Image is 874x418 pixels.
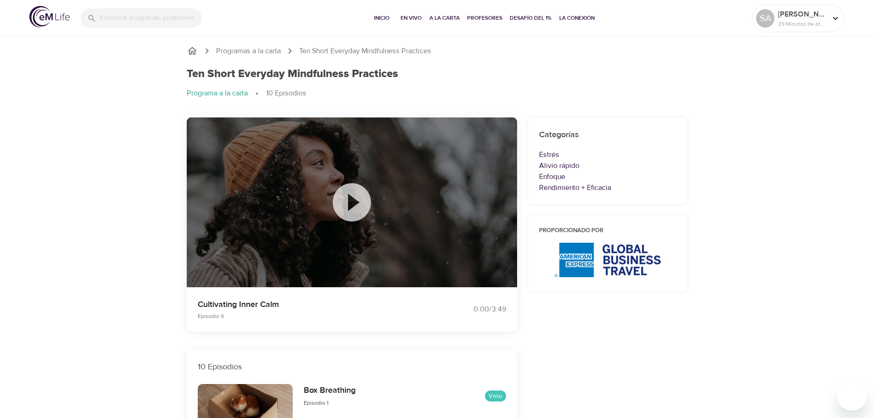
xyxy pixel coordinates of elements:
[304,384,356,397] h6: Box Breathing
[539,171,677,182] p: Enfoque
[198,361,506,373] p: 10 Episodios
[778,20,827,28] p: 29 Minutos de atención
[429,13,460,23] span: A la carta
[187,88,688,99] nav: breadcrumb
[778,9,827,20] p: [PERSON_NAME]
[837,381,867,411] iframe: Botón para iniciar la ventana de mensajería
[198,298,426,311] p: Cultivating Inner Calm
[198,312,426,320] p: Episodio 9
[304,399,328,407] span: Episodio 1
[539,149,677,160] p: Estrés
[29,6,70,28] img: logo
[485,392,506,401] span: Visto
[400,13,422,23] span: En vivo
[510,13,552,23] span: Desafío del 1%
[266,88,306,99] p: 10 Episodios
[467,13,502,23] span: Profesores
[539,160,677,171] p: Alivio rápido
[756,9,774,28] div: SA
[371,13,393,23] span: Inicio
[539,226,677,236] h6: Proporcionado por
[187,88,248,99] p: Programa a la carta
[299,46,431,56] p: Ten Short Everyday Mindfulness Practices
[100,8,202,28] input: Encontrar programas, profesores, etc...
[555,243,661,277] img: AmEx%20GBT%20logo.png
[187,67,398,81] h1: Ten Short Everyday Mindfulness Practices
[539,182,677,193] p: Rendimiento + Eficacia
[216,46,281,56] a: Programas a la carta
[559,13,595,23] span: La Conexión
[539,128,677,142] h6: Categorías
[437,304,506,315] div: 0:00 / 3:49
[187,45,688,56] nav: breadcrumb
